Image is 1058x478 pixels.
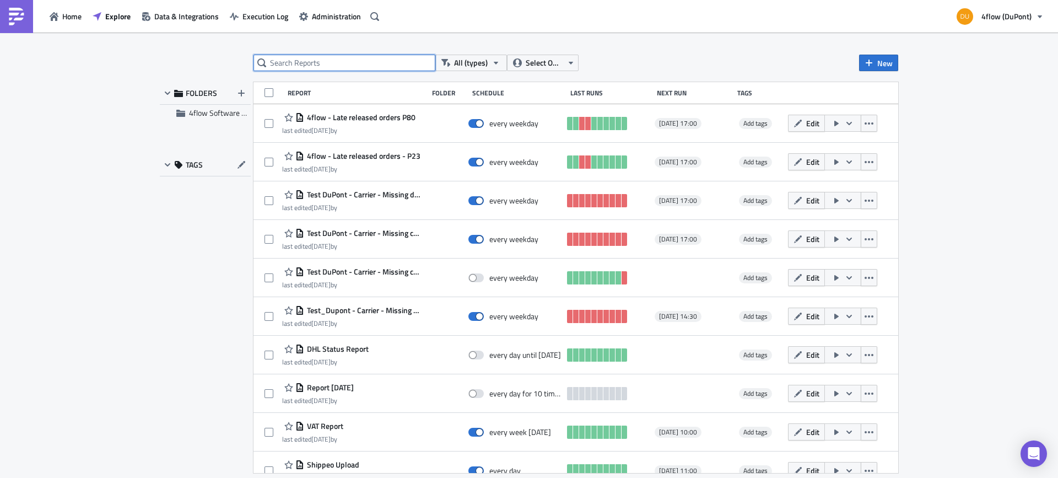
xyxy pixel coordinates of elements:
button: Edit [788,153,825,170]
span: Add tags [743,195,768,206]
span: [DATE] 11:00 [659,466,697,475]
span: Test DuPont - Carrier - Missing collected-delivered order status [304,267,422,277]
span: [DATE] 17:00 [659,119,697,128]
img: PushMetrics [8,8,25,25]
input: Search Reports [253,55,435,71]
button: All (types) [435,55,507,71]
button: Execution Log [224,8,294,25]
span: Add tags [739,465,772,476]
span: Edit [806,310,819,322]
div: every weekday [489,196,538,206]
span: Shippeo Upload [304,460,359,470]
span: TAGS [186,160,203,170]
div: every weekday [489,119,538,128]
span: Test DuPont - Carrier - Missing delivered order status [304,190,422,200]
span: Add tags [743,118,768,128]
div: last edited by [282,396,354,405]
span: Add tags [739,427,772,438]
div: last edited by [282,358,369,366]
div: last edited by [282,281,422,289]
span: Add tags [743,272,768,283]
span: Add tags [743,311,768,321]
div: last edited by [282,435,343,443]
span: Select Owner [526,57,563,69]
span: Add tags [739,195,772,206]
div: every day [489,466,521,476]
button: Edit [788,423,825,441]
div: Next Run [657,89,732,97]
div: Schedule [472,89,565,97]
span: Edit [806,465,819,476]
span: Add tags [739,350,772,361]
span: VAT Report [304,421,343,431]
span: Report 2025-06-17 [304,383,354,393]
div: Folder [432,89,467,97]
div: last edited by [282,242,422,250]
time: 2025-08-21T12:59:18Z [311,125,331,136]
div: every day for 10 times [489,389,562,399]
span: Add tags [739,234,772,245]
span: Add tags [743,388,768,399]
span: All (types) [454,57,488,69]
span: Execution Log [242,10,288,22]
div: every weekday [489,273,538,283]
button: Edit [788,308,825,325]
button: Administration [294,8,366,25]
span: Explore [105,10,131,22]
img: Avatar [956,7,974,26]
time: 2025-08-21T12:58:42Z [311,164,331,174]
div: every week on Monday [489,427,551,437]
button: Edit [788,230,825,248]
div: Last Runs [570,89,651,97]
button: Data & Integrations [136,8,224,25]
span: Add tags [743,427,768,437]
span: Edit [806,117,819,129]
span: Edit [806,388,819,399]
time: 2025-06-26T12:55:21Z [311,280,331,290]
span: Edit [806,349,819,361]
span: Edit [806,272,819,283]
span: Home [62,10,82,22]
span: [DATE] 10:00 [659,428,697,437]
button: Explore [87,8,136,25]
button: Edit [788,115,825,132]
span: Test_Dupont - Carrier - Missing Load Confirmation [304,305,422,315]
button: Edit [788,269,825,286]
span: Add tags [739,311,772,322]
span: Edit [806,195,819,206]
button: 4flow (DuPont) [950,4,1050,29]
span: Administration [312,10,361,22]
div: last edited by [282,203,422,212]
time: 2025-06-23T06:58:24Z [311,318,331,329]
span: [DATE] 17:00 [659,235,697,244]
time: 2025-06-17T06:45:28Z [311,395,331,406]
span: Add tags [743,465,768,476]
div: Report [288,89,427,97]
span: [DATE] 17:00 [659,158,697,167]
span: Add tags [739,272,772,283]
div: every day until July 31, 2025 [489,350,561,360]
span: DHL Status Report [304,344,369,354]
span: Add tags [739,388,772,399]
button: Edit [788,192,825,209]
button: Edit [788,385,825,402]
button: Edit [788,346,825,363]
div: Tags [737,89,784,97]
span: Edit [806,156,819,168]
span: 4flow - Late released orders - P23 [304,151,420,161]
span: New [877,57,893,69]
div: last edited by [282,319,422,327]
span: Add tags [739,157,772,168]
time: 2025-07-28T09:00:49Z [311,241,331,251]
time: 2025-06-20T07:18:59Z [311,357,331,367]
div: last edited by [282,165,420,173]
button: New [859,55,898,71]
span: Data & Integrations [154,10,219,22]
span: [DATE] 17:00 [659,196,697,205]
a: Home [44,8,87,25]
span: Add tags [739,118,772,129]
